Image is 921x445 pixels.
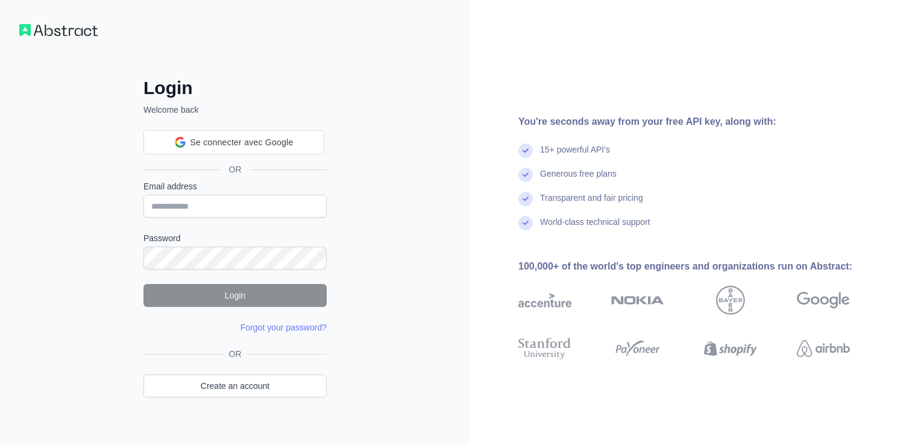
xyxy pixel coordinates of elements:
[240,323,327,332] a: Forgot your password?
[518,192,533,206] img: check mark
[797,286,850,315] img: google
[143,180,327,192] label: Email address
[518,144,533,158] img: check mark
[219,163,251,175] span: OR
[716,286,745,315] img: bayer
[704,335,757,362] img: shopify
[518,335,571,362] img: stanford university
[518,259,888,274] div: 100,000+ of the world's top engineers and organizations run on Abstract:
[518,286,571,315] img: accenture
[143,232,327,244] label: Password
[143,284,327,307] button: Login
[540,192,643,216] div: Transparent and fair pricing
[518,115,888,129] div: You're seconds away from your free API key, along with:
[143,130,324,154] div: Se connecter avec Google
[19,24,98,36] img: Workflow
[518,168,533,182] img: check mark
[143,77,327,99] h2: Login
[190,136,294,149] span: Se connecter avec Google
[611,335,664,362] img: payoneer
[143,104,327,116] p: Welcome back
[224,348,247,360] span: OR
[540,216,650,240] div: World-class technical support
[540,144,610,168] div: 15+ powerful API's
[518,216,533,230] img: check mark
[540,168,617,192] div: Generous free plans
[797,335,850,362] img: airbnb
[611,286,664,315] img: nokia
[143,374,327,397] a: Create an account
